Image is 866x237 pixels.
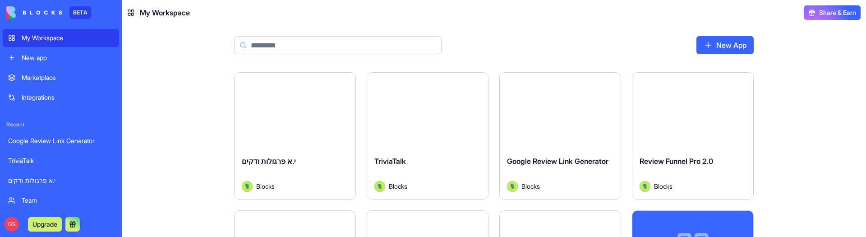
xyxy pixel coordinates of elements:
[3,191,119,209] a: Team
[640,157,713,166] span: Review Funnel Pro 2.0
[374,181,385,192] img: Avatar
[3,172,119,190] a: י.א פרגולות ודקים
[22,53,114,62] div: New app
[367,72,488,200] a: TriviaTalkAvatarBlocks
[6,6,62,19] img: logo
[22,196,114,205] div: Team
[3,121,119,128] span: Recent
[696,36,754,54] a: New App
[22,73,114,82] div: Marketplace
[507,181,518,192] img: Avatar
[256,181,275,191] span: Blocks
[804,5,861,20] button: Share & Earn
[3,69,119,87] a: Marketplace
[8,136,114,145] div: Google Review Link Generator
[22,93,114,102] div: Integrations
[3,49,119,67] a: New app
[8,156,114,165] div: TriviaTalk
[5,217,19,232] span: GS
[140,7,190,18] span: My Workspace
[819,8,856,17] span: Share & Earn
[242,157,296,166] span: י.א פרגולות ודקים
[374,157,406,166] span: TriviaTalk
[28,217,62,232] button: Upgrade
[499,72,621,200] a: Google Review Link GeneratorAvatarBlocks
[3,88,119,107] a: Integrations
[632,72,754,200] a: Review Funnel Pro 2.0AvatarBlocks
[6,6,91,19] a: BETA
[234,72,356,200] a: י.א פרגולות ודקיםAvatarBlocks
[507,157,608,166] span: Google Review Link Generator
[22,33,114,42] div: My Workspace
[654,181,673,191] span: Blocks
[640,181,650,192] img: Avatar
[69,6,91,19] div: BETA
[8,176,114,185] div: י.א פרגולות ודקים
[3,29,119,47] a: My Workspace
[3,132,119,150] a: Google Review Link Generator
[242,181,253,192] img: Avatar
[3,152,119,170] a: TriviaTalk
[389,181,407,191] span: Blocks
[28,219,62,228] a: Upgrade
[521,181,540,191] span: Blocks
